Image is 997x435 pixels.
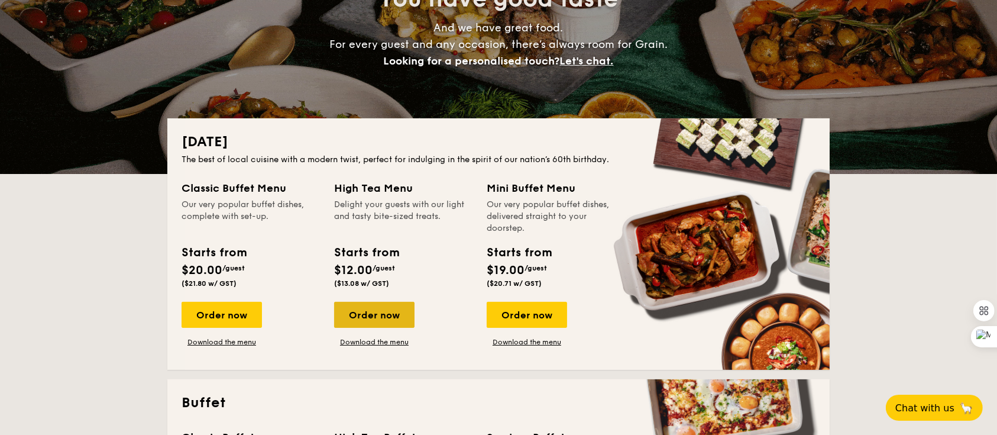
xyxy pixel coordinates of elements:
div: Mini Buffet Menu [487,180,625,196]
span: $19.00 [487,263,525,278]
span: Let's chat. [560,54,614,67]
span: ($21.80 w/ GST) [182,279,237,288]
button: Chat with us🦙 [886,395,983,421]
span: /guest [373,264,395,272]
div: Order now [487,302,567,328]
h2: Buffet [182,394,815,413]
div: Delight your guests with our light and tasty bite-sized treats. [334,199,472,234]
span: $20.00 [182,263,222,278]
div: Order now [182,302,262,328]
span: ($13.08 w/ GST) [334,279,389,288]
span: 🦙 [959,401,973,415]
span: /guest [525,264,547,272]
span: $12.00 [334,263,373,278]
a: Download the menu [182,337,262,347]
div: Classic Buffet Menu [182,180,320,196]
span: And we have great food. For every guest and any occasion, there’s always room for Grain. [329,21,668,67]
div: Our very popular buffet dishes, delivered straight to your doorstep. [487,199,625,234]
span: ($20.71 w/ GST) [487,279,542,288]
h2: [DATE] [182,133,815,152]
a: Download the menu [487,337,567,347]
div: Starts from [334,244,399,262]
div: Our very popular buffet dishes, complete with set-up. [182,199,320,234]
div: Starts from [487,244,551,262]
span: /guest [222,264,245,272]
a: Download the menu [334,337,415,347]
span: Chat with us [895,402,954,414]
div: The best of local cuisine with a modern twist, perfect for indulging in the spirit of our nation’... [182,154,815,166]
div: Starts from [182,244,246,262]
div: Order now [334,302,415,328]
span: Looking for a personalised touch? [384,54,560,67]
div: High Tea Menu [334,180,472,196]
